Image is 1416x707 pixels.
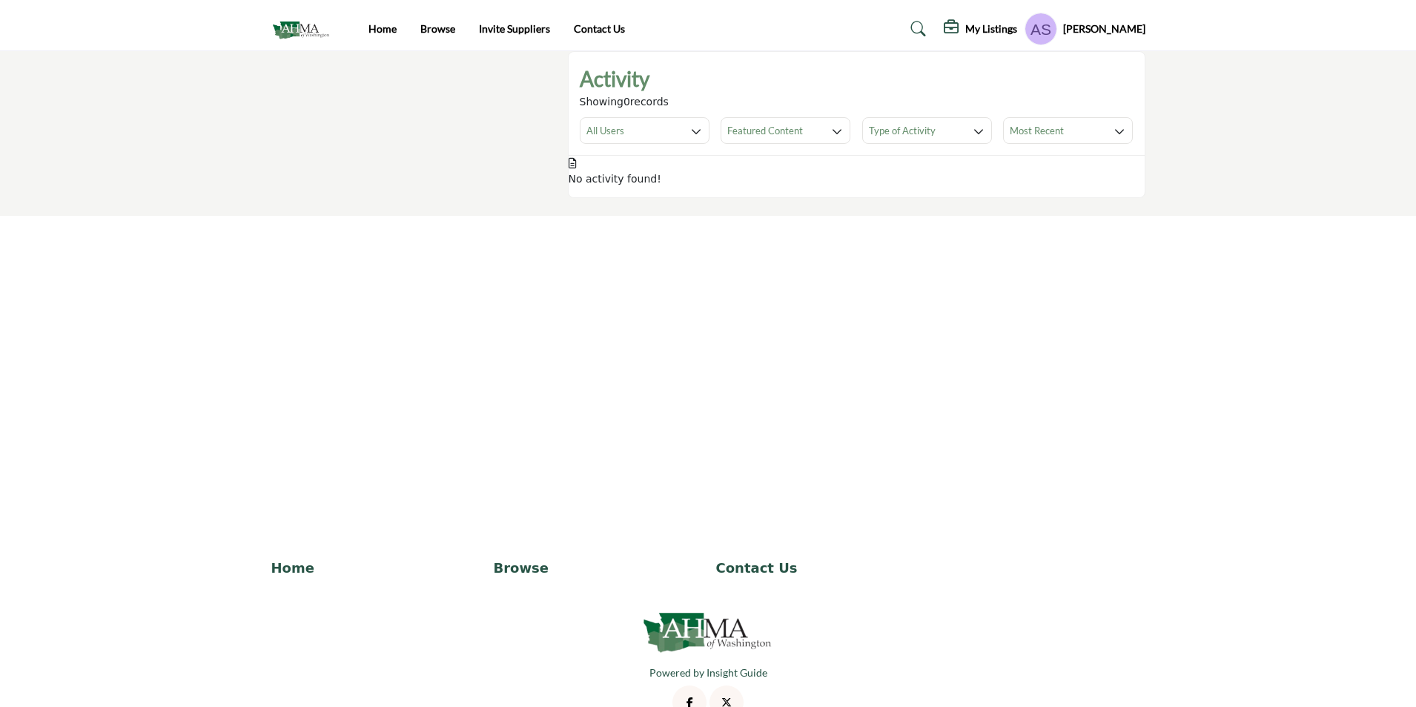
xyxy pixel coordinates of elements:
[271,17,337,42] img: Site Logo
[368,22,397,35] a: Home
[896,17,936,41] a: Search
[586,124,624,137] h3: All Users
[580,63,649,94] h2: Activity
[420,22,455,35] a: Browse
[1003,117,1133,144] button: Most Recent
[944,20,1017,38] div: My Listings
[869,124,936,137] h3: Type of Activity
[479,22,550,35] a: Invite Suppliers
[494,558,701,578] a: Browse
[1063,22,1145,36] h5: [PERSON_NAME]
[727,124,803,137] h3: Featured Content
[649,666,767,679] a: Powered by Insight Guide
[641,608,775,657] img: No Site Logo
[569,171,1145,187] p: No activity found!
[1025,13,1057,45] button: Show hide supplier dropdown
[1010,124,1064,137] h3: Most Recent
[716,558,923,578] a: Contact Us
[580,117,709,144] button: All Users
[721,117,850,144] button: Featured Content
[862,117,992,144] button: Type of Activity
[965,22,1017,36] h5: My Listings
[580,94,669,110] span: Showing records
[271,558,478,578] a: Home
[623,96,630,108] span: 0
[574,22,625,35] a: Contact Us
